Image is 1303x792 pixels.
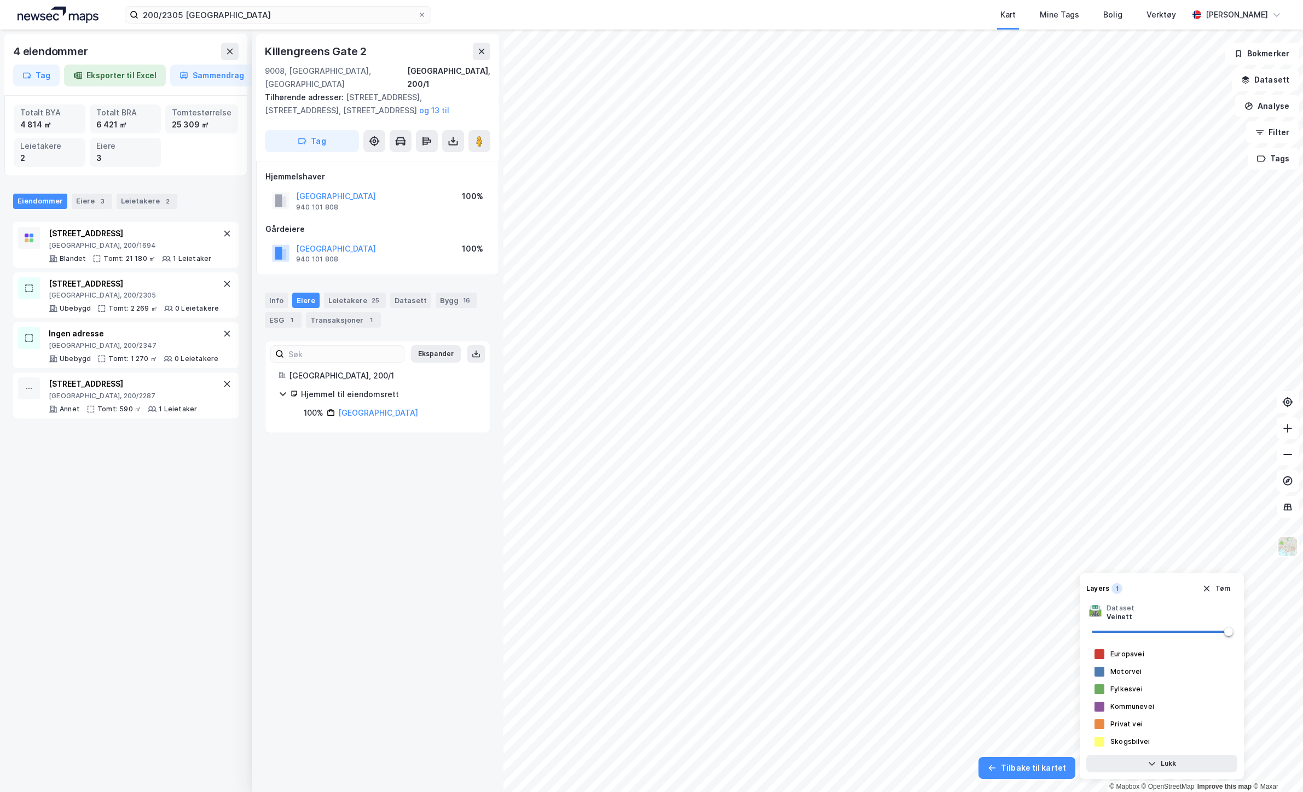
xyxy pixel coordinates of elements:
[1146,8,1176,21] div: Verktøy
[265,223,490,236] div: Gårdeiere
[49,227,211,240] div: [STREET_ADDRESS]
[436,293,477,308] div: Bygg
[20,119,79,131] div: 4 814 ㎡
[1086,755,1237,772] button: Lukk
[1088,604,1102,621] div: 🛣️
[324,293,386,308] div: Leietakere
[49,241,211,250] div: [GEOGRAPHIC_DATA], 200/1694
[265,130,359,152] button: Tag
[72,194,112,209] div: Eiere
[301,388,477,401] div: Hjemmel til eiendomsrett
[173,254,211,263] div: 1 Leietaker
[304,406,323,420] div: 100%
[1110,720,1143,729] div: Privat vei
[175,304,219,313] div: 0 Leietakere
[265,65,407,91] div: 9008, [GEOGRAPHIC_DATA], [GEOGRAPHIC_DATA]
[13,194,67,209] div: Eiendommer
[108,354,157,363] div: Tomt: 1 270 ㎡
[265,43,369,60] div: Killengreens Gate 2
[97,405,141,414] div: Tomt: 590 ㎡
[49,392,197,400] div: [GEOGRAPHIC_DATA], 200/2287
[13,43,90,60] div: 4 eiendommer
[1248,739,1303,792] div: Kontrollprogram for chat
[265,92,346,102] span: Tilhørende adresser:
[170,65,253,86] button: Sammendrag
[60,254,86,263] div: Blandet
[265,170,490,183] div: Hjemmelshaver
[338,408,418,417] a: [GEOGRAPHIC_DATA]
[138,7,418,23] input: Søk på adresse, matrikkel, gårdeiere, leietakere eller personer
[1110,650,1144,659] div: Europavei
[1195,580,1237,597] button: Tøm
[97,196,108,207] div: 3
[292,293,320,308] div: Eiere
[1111,583,1122,594] div: 1
[265,91,482,117] div: [STREET_ADDRESS], [STREET_ADDRESS], [STREET_ADDRESS]
[286,315,297,325] div: 1
[296,255,338,264] div: 940 101 808
[1086,584,1109,593] div: Layers
[1110,667,1142,676] div: Motorvei
[461,295,472,306] div: 16
[60,354,91,363] div: Ubebygd
[411,345,461,363] button: Ekspander
[265,312,302,328] div: ESG
[172,107,231,119] div: Tomtestørrelse
[1110,737,1150,746] div: Skogsbilvei
[159,405,197,414] div: 1 Leietaker
[265,293,288,308] div: Info
[96,140,155,152] div: Eiere
[18,7,99,23] img: logo.a4113a55bc3d86da70a041830d287a7e.svg
[462,242,483,255] div: 100%
[1107,613,1134,621] div: Veinett
[296,203,338,212] div: 940 101 808
[390,293,431,308] div: Datasett
[1235,95,1299,117] button: Analyse
[49,291,219,300] div: [GEOGRAPHIC_DATA], 200/2305
[1197,783,1252,790] a: Improve this map
[96,107,155,119] div: Totalt BRA
[1142,783,1195,790] a: OpenStreetMap
[117,194,177,209] div: Leietakere
[49,277,219,290] div: [STREET_ADDRESS]
[1248,739,1303,792] iframe: Chat Widget
[96,119,155,131] div: 6 421 ㎡
[306,312,381,328] div: Transaksjoner
[103,254,155,263] div: Tomt: 21 180 ㎡
[64,65,166,86] button: Eksporter til Excel
[1103,8,1122,21] div: Bolig
[369,295,381,306] div: 25
[1110,685,1143,694] div: Fylkesvei
[366,315,377,325] div: 1
[1248,148,1299,170] button: Tags
[407,65,490,91] div: [GEOGRAPHIC_DATA], 200/1
[1277,536,1298,557] img: Z
[978,757,1075,779] button: Tilbake til kartet
[162,196,173,207] div: 2
[60,405,80,414] div: Annet
[1040,8,1079,21] div: Mine Tags
[20,152,79,164] div: 2
[289,369,477,382] div: [GEOGRAPHIC_DATA], 200/1
[1000,8,1016,21] div: Kart
[1107,604,1134,613] div: Dataset
[1225,43,1299,65] button: Bokmerker
[1109,783,1139,790] a: Mapbox
[175,354,218,363] div: 0 Leietakere
[1232,69,1299,91] button: Datasett
[60,304,91,313] div: Ubebygd
[1246,121,1299,143] button: Filter
[108,304,158,313] div: Tomt: 2 269 ㎡
[49,377,197,391] div: [STREET_ADDRESS]
[172,119,231,131] div: 25 309 ㎡
[1110,702,1154,711] div: Kommunevei
[1206,8,1268,21] div: [PERSON_NAME]
[20,140,79,152] div: Leietakere
[20,107,79,119] div: Totalt BYA
[96,152,155,164] div: 3
[13,65,60,86] button: Tag
[462,190,483,203] div: 100%
[49,327,218,340] div: Ingen adresse
[284,346,404,362] input: Søk
[49,341,218,350] div: [GEOGRAPHIC_DATA], 200/2347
